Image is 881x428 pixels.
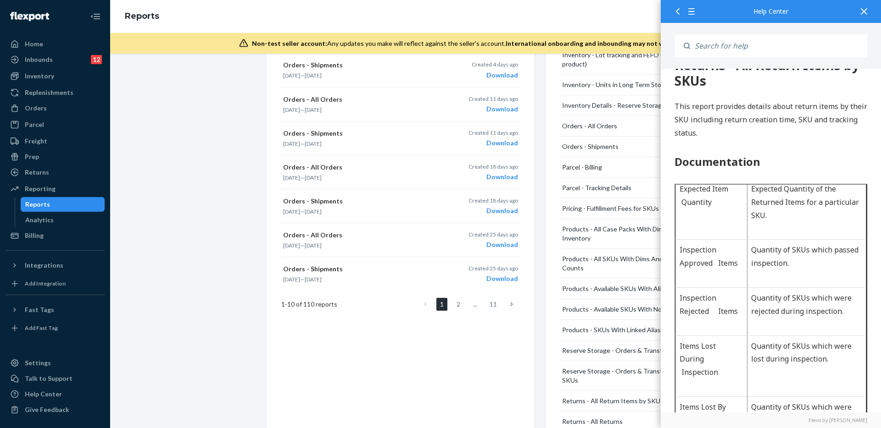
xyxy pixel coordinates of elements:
div: Download [468,274,518,283]
div: Products - Available SKUs With Alias Counts [562,284,690,293]
div: Integrations [25,261,63,270]
div: Pricing - Fulfillment Fees for SKUs [562,204,659,213]
p: Created 25 days ago [468,230,518,238]
time: [DATE] [305,106,322,113]
div: Reporting [25,184,56,193]
span: International onboarding and inbounding may not work during impersonation. [506,39,743,47]
span: Non-test seller account: [252,39,327,47]
p: Created 4 days ago [472,60,518,68]
p: This report provides details about return items by their SKU including return creation time, SKU ... [14,60,206,100]
time: [DATE] [305,242,322,249]
a: Settings [6,356,105,370]
a: Reports [21,197,105,212]
time: [DATE] [283,72,300,79]
p: Orders - All Orders [283,95,438,104]
span: Quantity of SKUs which were rejected during inspection. [90,253,191,277]
a: Inbounds12 [6,52,105,67]
button: Orders - All Orders[DATE]—[DATE]Created 11 days agoDownload [281,88,520,121]
p: — [283,140,438,148]
div: Home [25,39,43,49]
a: Analytics [21,213,105,227]
button: Integrations [6,258,105,273]
span: Expected Item Quantity [19,144,73,168]
div: Products - All SKUs With Dims And Alias Counts [562,254,699,273]
button: Inventory - Lot tracking and FEFO (single product) [560,45,710,75]
p: — [283,106,438,114]
div: Reserve Storage - Orders & Transfers with SKUs [562,367,699,385]
p: Orders - Shipments [283,197,438,206]
button: Parcel - Tracking Details [560,178,710,198]
button: Products - SKUs With Linked Aliases [560,320,710,340]
a: Inventory [6,69,105,83]
span: Items Lost During Inspection [19,302,57,338]
div: Any updates you make will reflect against the seller's account. [252,39,743,48]
button: Close Navigation [86,7,105,26]
div: Inventory [25,71,54,81]
span: 1 - 10 of 110 reports [281,300,337,309]
button: Orders - Shipments[DATE]—[DATE]Created 18 days agoDownload [281,189,520,223]
button: Orders - Shipments[DATE]—[DATE]Created 25 days agoDownload [281,257,520,291]
div: Download [468,104,518,114]
p: — [283,275,438,283]
a: Help Center [6,387,105,401]
a: Orders [6,101,105,115]
div: 12 [91,55,102,64]
p: Orders - Shipments [283,264,438,274]
div: Returns - All Return Items by SKUs [562,396,664,406]
button: Orders - All Orders[DATE]—[DATE]Created 18 days agoDownload [281,155,520,189]
p: Orders - Shipments [283,129,438,138]
span: Quantity of SKUs which were lost during inspection. [90,302,191,325]
a: Add Fast Tag [6,321,105,335]
time: [DATE] [283,106,300,113]
button: Orders - Shipments [560,137,710,157]
div: Products - All Case Packs With Dims And Inventory [562,225,699,243]
time: [DATE] [305,208,322,215]
div: Analytics [25,215,54,225]
time: [DATE] [305,140,322,147]
button: Parcel - Billing [560,157,710,178]
time: [DATE] [305,276,322,283]
button: Fast Tags [6,302,105,317]
div: Give Feedback [25,405,69,414]
button: Products - All Case Packs With Dims And Inventory [560,219,710,249]
time: [DATE] [305,174,322,181]
a: Prep [6,149,105,164]
p: — [283,241,438,249]
p: Orders - All Orders [283,163,438,172]
div: Reserve Storage - Orders & Transfers [562,346,671,355]
div: Fast Tags [25,305,54,314]
div: 593 Returns - All Return Items by SKUs [14,18,206,49]
time: [DATE] [283,208,300,215]
time: [DATE] [283,276,300,283]
span: Quantity of SKUs which passed inspection. [90,205,198,229]
div: Inventory Details - Reserve Storage [562,101,665,110]
div: Help Center [25,390,62,399]
div: Products - SKUs With Linked Aliases [562,325,668,335]
li: ... [469,298,480,311]
div: Add Fast Tag [25,324,58,332]
div: Inventory - Units in Long Term Storage [562,80,674,89]
time: [DATE] [283,174,300,181]
button: Orders - All Orders [560,116,710,137]
p: Orders - All Orders [283,230,438,240]
div: Products - Available SKUs With No Aliases [562,305,684,314]
a: Billing [6,228,105,243]
a: Elevio by [PERSON_NAME] [675,417,867,423]
button: Orders - All Orders[DATE]—[DATE]Created 25 days agoDownload [281,223,520,257]
button: Products - All SKUs With Dims And Alias Counts [560,249,710,279]
button: Inventory - Units in Long Term Storage [560,75,710,95]
div: Download [472,71,518,80]
div: Returns - All Returns [562,417,623,426]
span: Items Lost By [PERSON_NAME] [19,362,80,386]
a: Parcel [6,117,105,132]
input: Search [690,34,867,57]
p: — [283,208,438,215]
span: Quantity of SKUs which were lost by carrier which never reached [GEOGRAPHIC_DATA]. [90,362,199,399]
div: Replenishments [25,88,73,97]
button: Reserve Storage - Orders & Transfers with SKUs [560,361,710,391]
div: Parcel - Billing [562,163,602,172]
span: Expected Quantity of the Returned Items for a particular SKU. [90,144,198,181]
a: Reports [125,11,159,21]
p: Created 11 days ago [468,95,518,103]
time: [DATE] [283,242,300,249]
